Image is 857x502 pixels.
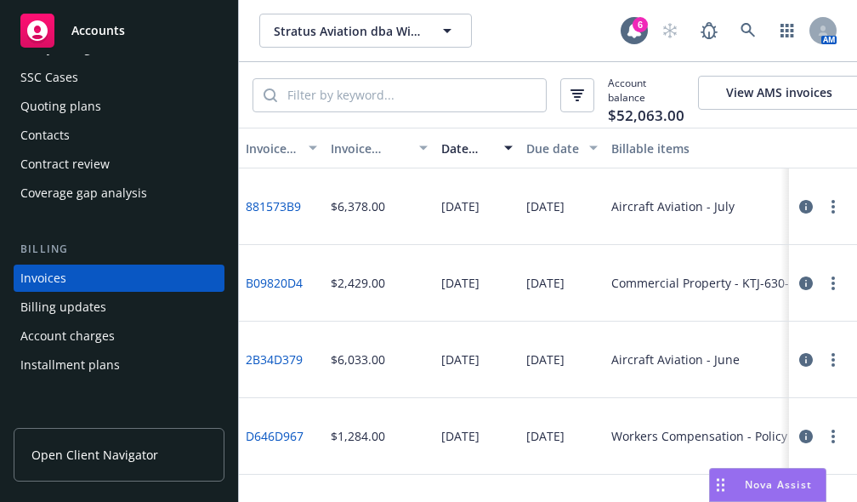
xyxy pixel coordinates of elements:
div: Tools [14,413,224,430]
div: [DATE] [526,351,565,368]
div: Billable items [611,140,853,157]
div: Aircraft Aviation - July [611,197,735,215]
div: Invoices [20,265,66,292]
div: Aircraft Aviation - June [611,351,740,368]
a: Switch app [770,14,804,48]
div: Commercial Property - KTJ-630-6H991269-TIL-25 [611,274,853,292]
button: Date issued [434,128,519,168]
button: Stratus Aviation dba Wings Flight School (Commercial) [259,14,472,48]
a: Contract review [14,151,224,178]
div: $2,429.00 [331,274,385,292]
div: Invoice amount [331,140,409,157]
div: Date issued [441,140,494,157]
div: SSC Cases [20,64,78,91]
span: Account balance [608,76,684,114]
a: 2B34D379 [246,351,303,368]
a: 881573B9 [246,197,301,215]
div: [DATE] [441,274,480,292]
div: Billing updates [20,294,106,321]
div: Installment plans [20,351,120,379]
div: Quoting plans [20,93,101,120]
button: Nova Assist [709,468,826,502]
div: $6,378.00 [331,197,385,215]
div: Invoice ID [246,140,298,157]
button: Invoice amount [324,128,434,168]
div: Contract review [20,151,110,178]
div: 6 [633,17,648,32]
div: Drag to move [710,469,731,501]
a: Invoices [14,265,224,292]
div: $6,033.00 [331,351,385,368]
span: Accounts [71,24,125,37]
div: [DATE] [441,427,480,445]
a: Start snowing [653,14,687,48]
div: Account charges [20,322,115,350]
span: Open Client Navigator [31,446,158,464]
span: Nova Assist [745,477,812,492]
a: Contacts [14,122,224,149]
a: Billing updates [14,294,224,321]
a: Coverage gap analysis [14,180,224,207]
a: Quoting plans [14,93,224,120]
a: Report a Bug [692,14,726,48]
svg: Search [264,88,277,102]
div: Billing [14,241,224,258]
a: Accounts [14,7,224,54]
div: [DATE] [526,197,565,215]
div: Workers Compensation - Policy change - 0CAV04146509 [611,427,853,445]
div: Contacts [20,122,70,149]
div: [DATE] [526,427,565,445]
input: Filter by keyword... [277,79,546,111]
div: [DATE] [441,351,480,368]
a: B09820D4 [246,274,303,292]
span: Stratus Aviation dba Wings Flight School (Commercial) [274,22,421,40]
div: [DATE] [526,274,565,292]
div: [DATE] [441,197,480,215]
a: Search [731,14,765,48]
button: Invoice ID [239,128,324,168]
a: SSC Cases [14,64,224,91]
a: Installment plans [14,351,224,379]
a: Account charges [14,322,224,350]
div: Due date [526,140,579,157]
span: $52,063.00 [608,105,684,127]
a: D646D967 [246,427,304,445]
div: Coverage gap analysis [20,180,147,207]
div: $1,284.00 [331,427,385,445]
button: Due date [519,128,604,168]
